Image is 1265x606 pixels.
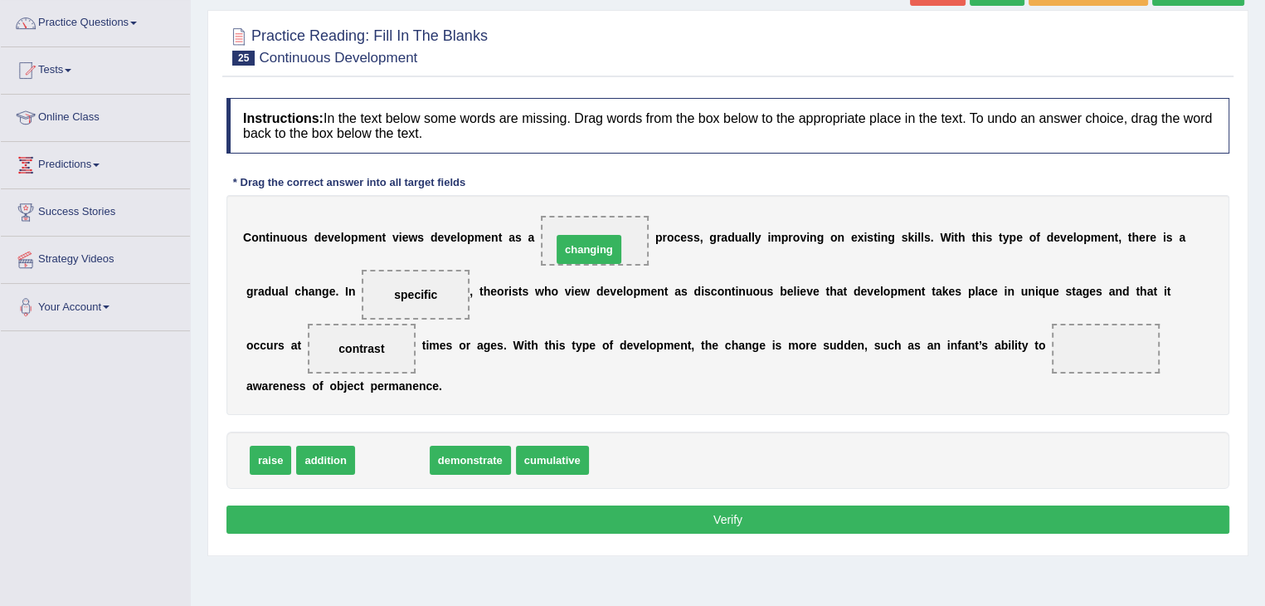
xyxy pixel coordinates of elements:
[513,339,523,352] b: W
[1136,285,1140,298] b: t
[394,288,437,301] span: specific
[717,231,721,244] b: r
[541,216,649,266] span: Drop target
[843,285,847,298] b: t
[735,231,742,244] b: u
[813,285,820,298] b: e
[548,339,556,352] b: h
[985,285,991,298] b: c
[878,231,881,244] b: i
[287,231,294,244] b: o
[674,231,680,244] b: c
[700,231,703,244] b: ,
[309,285,315,298] b: a
[796,285,800,298] b: i
[232,51,255,66] span: 25
[1139,231,1146,244] b: e
[1,142,190,183] a: Predictions
[709,231,717,244] b: g
[508,231,515,244] b: a
[297,339,301,352] b: t
[334,231,341,244] b: e
[610,285,616,298] b: v
[999,231,1003,244] b: t
[243,231,251,244] b: C
[1,284,190,325] a: Your Account
[976,231,983,244] b: h
[422,339,426,352] b: t
[527,339,531,352] b: t
[572,285,575,298] b: i
[574,285,581,298] b: e
[880,285,883,298] b: l
[898,285,907,298] b: m
[1016,231,1023,244] b: e
[444,231,450,244] b: v
[243,111,324,125] b: Instructions:
[1065,285,1072,298] b: s
[457,231,460,244] b: l
[851,231,858,244] b: e
[251,231,259,244] b: o
[328,231,334,244] b: v
[727,231,735,244] b: d
[479,285,484,298] b: t
[626,285,634,298] b: o
[484,339,491,352] b: g
[294,285,301,298] b: c
[450,231,457,244] b: e
[399,231,402,244] b: i
[278,339,285,352] b: s
[667,231,674,244] b: o
[888,231,895,244] b: g
[936,285,942,298] b: a
[793,285,796,298] b: l
[1073,231,1077,244] b: l
[704,285,711,298] b: s
[1140,285,1147,298] b: h
[504,339,507,352] b: .
[504,285,508,298] b: r
[662,231,666,244] b: r
[314,231,322,244] b: d
[1035,285,1039,298] b: i
[467,231,474,244] b: p
[484,231,491,244] b: e
[351,231,358,244] b: p
[890,285,898,298] b: p
[691,339,694,352] b: ,
[1083,285,1090,298] b: g
[942,285,949,298] b: k
[1047,231,1054,244] b: d
[656,339,664,352] b: p
[748,231,752,244] b: l
[392,231,399,244] b: v
[544,339,548,352] b: t
[466,339,470,352] b: r
[382,231,386,244] b: t
[1029,231,1037,244] b: o
[830,231,838,244] b: o
[701,339,705,352] b: t
[1,237,190,278] a: Strategy Videos
[1072,285,1076,298] b: t
[265,231,270,244] b: t
[1036,231,1040,244] b: f
[623,285,626,298] b: l
[518,285,523,298] b: t
[358,231,368,244] b: m
[440,339,446,352] b: e
[655,231,663,244] b: p
[1153,285,1157,298] b: t
[445,339,452,352] b: s
[565,285,572,298] b: v
[551,285,558,298] b: o
[633,339,640,352] b: v
[766,285,773,298] b: s
[788,231,792,244] b: r
[650,285,657,298] b: e
[335,285,338,298] b: .
[1101,231,1107,244] b: e
[499,231,503,244] b: t
[274,339,278,352] b: r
